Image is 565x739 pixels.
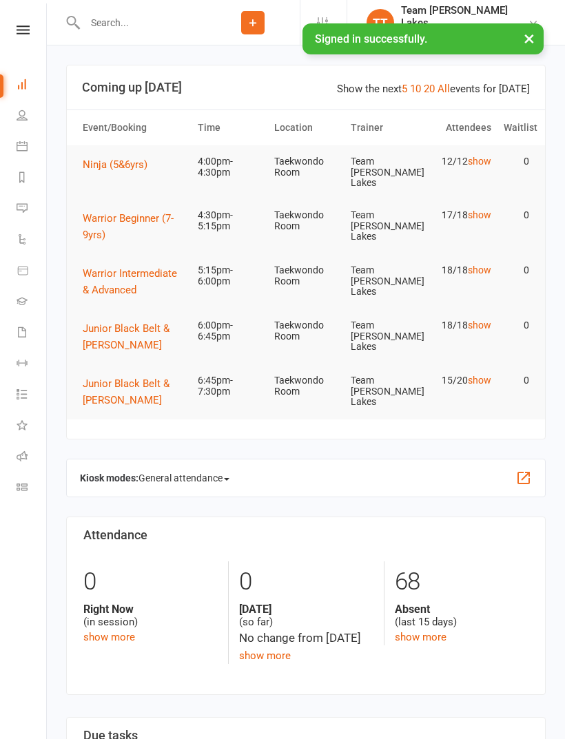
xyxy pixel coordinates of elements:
[138,467,229,489] span: General attendance
[268,145,345,189] td: Taekwondo Room
[83,631,135,643] a: show more
[17,256,48,287] a: Product Sales
[345,309,421,363] td: Team [PERSON_NAME] Lakes
[421,364,497,397] td: 15/20
[421,309,497,342] td: 18/18
[468,264,491,275] a: show
[517,23,542,53] button: ×
[497,309,536,342] td: 0
[83,322,169,351] span: Junior Black Belt & [PERSON_NAME]
[80,472,138,483] strong: Kiosk modes:
[268,199,345,242] td: Taekwondo Room
[421,145,497,178] td: 12/12
[83,212,174,241] span: Warrior Beginner (7-9yrs)
[192,364,268,408] td: 6:45pm-7:30pm
[192,145,268,189] td: 4:00pm-4:30pm
[497,254,536,287] td: 0
[410,83,421,95] a: 10
[192,254,268,298] td: 5:15pm-6:00pm
[401,4,528,29] div: Team [PERSON_NAME] Lakes
[17,442,48,473] a: Roll call kiosk mode
[83,528,528,542] h3: Attendance
[395,603,528,629] div: (last 15 days)
[81,13,206,32] input: Search...
[239,603,373,616] strong: [DATE]
[268,309,345,353] td: Taekwondo Room
[395,631,446,643] a: show more
[315,32,427,45] span: Signed in successfully.
[83,603,218,616] strong: Right Now
[239,603,373,629] div: (so far)
[421,254,497,287] td: 18/18
[438,83,450,95] a: All
[17,163,48,194] a: Reports
[83,265,185,298] button: Warrior Intermediate & Advanced
[468,320,491,331] a: show
[83,267,177,296] span: Warrior Intermediate & Advanced
[268,110,345,145] th: Location
[17,101,48,132] a: People
[239,649,291,662] a: show more
[83,158,147,171] span: Ninja (5&6yrs)
[17,473,48,504] a: Class kiosk mode
[337,81,530,97] div: Show the next events for [DATE]
[82,81,530,94] h3: Coming up [DATE]
[83,375,185,408] button: Junior Black Belt & [PERSON_NAME]
[345,110,421,145] th: Trainer
[497,364,536,397] td: 0
[468,209,491,220] a: show
[17,70,48,101] a: Dashboard
[83,603,218,629] div: (in session)
[345,145,421,199] td: Team [PERSON_NAME] Lakes
[497,199,536,231] td: 0
[268,254,345,298] td: Taekwondo Room
[192,199,268,242] td: 4:30pm-5:15pm
[239,629,373,647] div: No change from [DATE]
[424,83,435,95] a: 20
[192,309,268,353] td: 6:00pm-6:45pm
[83,210,185,243] button: Warrior Beginner (7-9yrs)
[268,364,345,408] td: Taekwondo Room
[345,199,421,253] td: Team [PERSON_NAME] Lakes
[345,254,421,308] td: Team [PERSON_NAME] Lakes
[76,110,192,145] th: Event/Booking
[395,561,528,603] div: 68
[468,156,491,167] a: show
[402,83,407,95] a: 5
[497,145,536,178] td: 0
[83,156,157,173] button: Ninja (5&6yrs)
[421,199,497,231] td: 17/18
[83,561,218,603] div: 0
[192,110,268,145] th: Time
[395,603,528,616] strong: Absent
[367,9,394,37] div: TT
[83,377,169,406] span: Junior Black Belt & [PERSON_NAME]
[468,375,491,386] a: show
[421,110,497,145] th: Attendees
[83,320,185,353] button: Junior Black Belt & [PERSON_NAME]
[345,364,421,418] td: Team [PERSON_NAME] Lakes
[239,561,373,603] div: 0
[497,110,536,145] th: Waitlist
[17,411,48,442] a: What's New
[17,132,48,163] a: Calendar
